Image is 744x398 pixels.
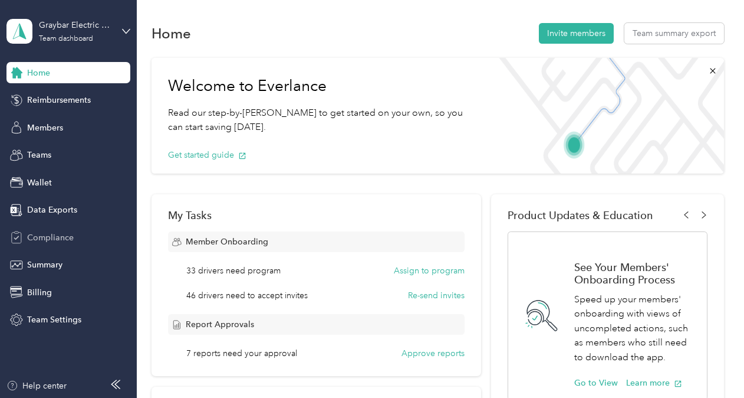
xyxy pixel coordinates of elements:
span: Wallet [27,177,52,189]
span: Compliance [27,231,74,244]
span: Data Exports [27,204,77,216]
button: Learn more [626,377,682,389]
span: Home [27,67,50,79]
button: Go to View [574,377,618,389]
h1: Welcome to Everlance [168,77,473,96]
span: Members [27,122,63,134]
button: Assign to program [394,265,465,277]
span: 7 reports need your approval [186,347,297,360]
span: 46 drivers need to accept invites [186,289,308,302]
span: Product Updates & Education [508,209,653,221]
div: Team dashboard [39,35,93,43]
div: Graybar Electric Company, Inc [39,19,113,31]
span: Billing [27,286,52,299]
span: Member Onboarding [186,236,268,248]
button: Approve reports [401,347,465,360]
button: Get started guide [168,149,246,161]
img: Welcome to everlance [490,58,724,174]
span: Teams [27,149,51,161]
h1: See Your Members' Onboarding Process [574,261,694,286]
p: Read our step-by-[PERSON_NAME] to get started on your own, so you can start saving [DATE]. [168,106,473,135]
span: Report Approvals [186,318,254,331]
span: Reimbursements [27,94,91,106]
button: Help center [6,380,67,392]
div: My Tasks [168,209,465,221]
h1: Home [152,27,191,40]
button: Invite members [539,23,614,44]
span: Summary [27,259,62,271]
button: Re-send invites [408,289,465,302]
span: 33 drivers need program [186,265,281,277]
span: Team Settings [27,314,81,326]
p: Speed up your members' onboarding with views of uncompleted actions, such as members who still ne... [574,292,694,365]
button: Team summary export [624,23,724,44]
iframe: Everlance-gr Chat Button Frame [678,332,744,398]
